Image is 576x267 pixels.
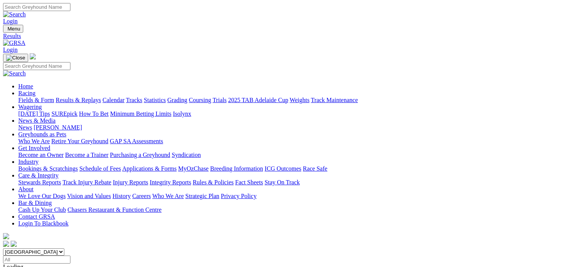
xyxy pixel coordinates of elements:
a: Care & Integrity [18,172,59,179]
a: Schedule of Fees [79,165,121,172]
a: How To Bet [79,110,109,117]
div: Get Involved [18,152,573,158]
a: [DATE] Tips [18,110,50,117]
a: Login [3,46,18,53]
div: Bar & Dining [18,206,573,213]
a: Bar & Dining [18,200,52,206]
img: GRSA [3,40,26,46]
button: Toggle navigation [3,25,23,33]
a: Bookings & Scratchings [18,165,78,172]
a: Coursing [189,97,211,103]
div: Wagering [18,110,573,117]
a: Injury Reports [113,179,148,185]
a: Contact GRSA [18,213,55,220]
a: Minimum Betting Limits [110,110,171,117]
a: Statistics [144,97,166,103]
a: GAP SA Assessments [110,138,163,144]
a: Results [3,33,573,40]
a: Calendar [102,97,124,103]
input: Search [3,3,70,11]
img: Search [3,11,26,18]
input: Search [3,62,70,70]
a: Rules & Policies [193,179,234,185]
a: Syndication [172,152,201,158]
a: Who We Are [152,193,184,199]
a: Isolynx [173,110,191,117]
a: Become an Owner [18,152,64,158]
div: Industry [18,165,573,172]
div: About [18,193,573,200]
div: Care & Integrity [18,179,573,186]
a: Tracks [126,97,142,103]
img: logo-grsa-white.png [30,53,36,59]
a: Weights [290,97,310,103]
a: Racing [18,90,35,96]
a: Login [3,18,18,24]
span: Menu [8,26,20,32]
a: [PERSON_NAME] [34,124,82,131]
a: Industry [18,158,38,165]
a: About [18,186,34,192]
a: Vision and Values [67,193,111,199]
img: twitter.svg [11,241,17,247]
img: logo-grsa-white.png [3,233,9,239]
a: SUREpick [51,110,77,117]
a: Stewards Reports [18,179,61,185]
a: Results & Replays [56,97,101,103]
a: News & Media [18,117,56,124]
a: Integrity Reports [150,179,191,185]
a: Who We Are [18,138,50,144]
a: Applications & Forms [122,165,177,172]
a: Track Maintenance [311,97,358,103]
a: MyOzChase [178,165,209,172]
img: Search [3,70,26,77]
a: Breeding Information [210,165,263,172]
a: Careers [132,193,151,199]
a: History [112,193,131,199]
img: Close [6,55,25,61]
a: Fields & Form [18,97,54,103]
a: Login To Blackbook [18,220,69,227]
div: Greyhounds as Pets [18,138,573,145]
a: Get Involved [18,145,50,151]
input: Select date [3,256,70,264]
a: Purchasing a Greyhound [110,152,170,158]
a: Trials [212,97,227,103]
a: Become a Trainer [65,152,108,158]
a: Fact Sheets [235,179,263,185]
a: Retire Your Greyhound [51,138,108,144]
button: Toggle navigation [3,54,28,62]
a: Strategic Plan [185,193,219,199]
a: Grading [168,97,187,103]
a: 2025 TAB Adelaide Cup [228,97,288,103]
a: ICG Outcomes [265,165,301,172]
a: Wagering [18,104,42,110]
a: Home [18,83,33,90]
a: News [18,124,32,131]
a: Chasers Restaurant & Function Centre [67,206,161,213]
a: Race Safe [303,165,327,172]
img: facebook.svg [3,241,9,247]
a: Track Injury Rebate [62,179,111,185]
div: News & Media [18,124,573,131]
div: Racing [18,97,573,104]
a: Stay On Track [265,179,300,185]
a: Greyhounds as Pets [18,131,66,137]
a: We Love Our Dogs [18,193,65,199]
a: Privacy Policy [221,193,257,199]
a: Cash Up Your Club [18,206,66,213]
